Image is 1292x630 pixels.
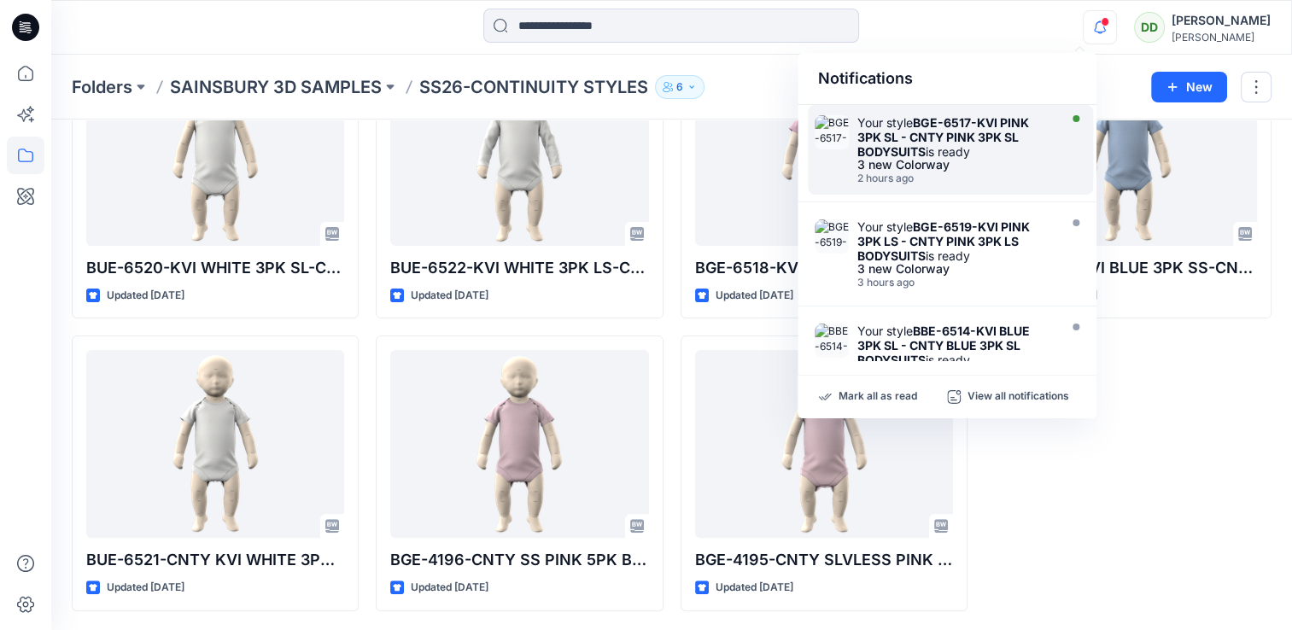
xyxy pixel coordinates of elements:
p: SS26-CONTINUITY STYLES [419,75,648,99]
p: BGE-4196-CNTY SS PINK 5PK BODYSUIT [390,548,648,572]
p: BBE-6515-KVI BLUE 3PK SS-CNTY BLUE 3PK SS BODYSUITS [999,256,1257,280]
p: BUE-6522-KVI WHITE 3PK LS-CNTY WHITE KVI 3PK LS BODYSUITS [390,256,648,280]
strong: BBE-6514-KVI BLUE 3PK SL - CNTY BLUE 3PK SL BODYSUITS [857,324,1030,367]
a: BUE-6522-KVI WHITE 3PK LS-CNTY WHITE KVI 3PK LS BODYSUITS [390,58,648,246]
button: New [1151,72,1227,102]
div: [PERSON_NAME] [1172,31,1271,44]
img: BBE-6514-KVI BLUE 3PK SL - CNTY BLUE 3PK SL BODYSUITS [815,324,849,358]
p: Updated [DATE] [411,287,488,305]
p: Updated [DATE] [107,287,184,305]
a: BUE-6521-CNTY KVI WHITE 3PK SS BODYSUITS [86,350,344,538]
p: Updated [DATE] [107,579,184,597]
div: Your style is ready [857,219,1054,263]
div: Tuesday, September 30, 2025 13:51 [857,277,1054,289]
div: 3 new Colorway [857,159,1054,171]
img: BGE-6519-KVI PINK 3PK LS - CNTY PINK 3PK LS BODYSUITS [815,219,849,254]
a: Folders [72,75,132,99]
p: BGE-4195-CNTY SLVLESS PINK 5PK BODYSUIT [695,548,953,572]
button: 6 [655,75,704,99]
a: BBE-6515-KVI BLUE 3PK SS-CNTY BLUE 3PK SS BODYSUITS [999,58,1257,246]
p: Updated [DATE] [411,579,488,597]
a: BGE-4196-CNTY SS PINK 5PK BODYSUIT [390,350,648,538]
div: Notifications [798,53,1096,105]
strong: BGE-6519-KVI PINK 3PK LS - CNTY PINK 3PK LS BODYSUITS [857,219,1030,263]
p: BUE-6520-KVI WHITE 3PK SL-CNTY WHITE KVI 3PK SL BODYSUITS [86,256,344,280]
div: DD [1134,12,1165,43]
a: BGE-4195-CNTY SLVLESS PINK 5PK BODYSUIT [695,350,953,538]
div: Tuesday, September 30, 2025 14:29 [857,172,1054,184]
img: BGE-6517-KVI PINK 3PK SL - CNTY PINK 3PK SL BODYSUITS [815,115,849,149]
a: SAINSBURY 3D SAMPLES [170,75,382,99]
p: Mark all as read [839,389,917,405]
p: Updated [DATE] [716,579,793,597]
div: Your style is ready [857,115,1054,159]
div: [PERSON_NAME] [1172,10,1271,31]
p: BGE-6518-KVI PINK 3PK SS-CNTY PINK 3PK SS BODYSUITS [695,256,953,280]
strong: BGE-6517-KVI PINK 3PK SL - CNTY PINK 3PK SL BODYSUITS [857,115,1029,159]
p: 6 [676,78,683,96]
p: View all notifications [968,389,1069,405]
div: 3 new Colorway [857,263,1054,275]
div: Your style is ready [857,324,1054,367]
p: Updated [DATE] [716,287,793,305]
a: BUE-6520-KVI WHITE 3PK SL-CNTY WHITE KVI 3PK SL BODYSUITS [86,58,344,246]
a: BGE-6518-KVI PINK 3PK SS-CNTY PINK 3PK SS BODYSUITS [695,58,953,246]
p: BUE-6521-CNTY KVI WHITE 3PK SS BODYSUITS [86,548,344,572]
